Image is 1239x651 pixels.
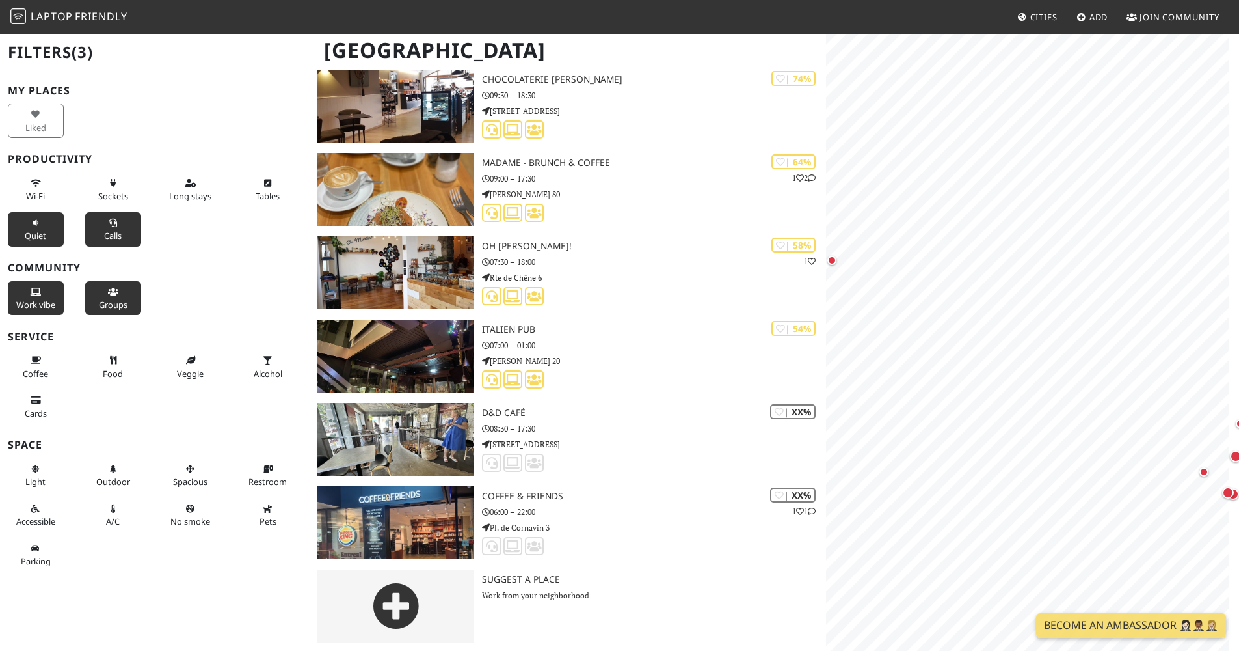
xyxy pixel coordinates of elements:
[310,236,826,309] a: Oh Martine! | 58% 1 Oh [PERSON_NAME]! 07:30 – 18:00 Rte de Chêne 6
[103,368,123,380] span: Food
[317,486,474,559] img: Coffee & Friends
[827,256,843,271] div: Map marker
[482,188,826,201] p: [PERSON_NAME] 80
[75,9,127,23] span: Friendly
[770,488,816,503] div: | XX%
[482,271,826,284] p: Rte de Chêne 6
[8,331,302,343] h3: Service
[1139,11,1219,23] span: Join Community
[85,173,141,207] button: Sockets
[240,173,296,207] button: Tables
[85,212,141,247] button: Calls
[317,153,474,226] img: Madame - Brunch & Coffee
[163,498,219,533] button: No smoke
[317,70,474,143] img: Chocolaterie Philippe Pascoët
[8,153,302,165] h3: Productivity
[85,498,141,533] button: A/C
[8,212,64,247] button: Quiet
[317,570,474,643] img: gray-place-d2bdb4477600e061c01bd816cc0f2ef0cfcb1ca9e3ad78868dd16fb2af073a21.png
[10,6,127,29] a: LaptopFriendly LaptopFriendly
[313,33,823,68] h1: [GEOGRAPHIC_DATA]
[482,241,826,252] h3: Oh [PERSON_NAME]!
[96,476,130,488] span: Outdoor area
[98,190,128,202] span: Power sockets
[72,41,93,62] span: (3)
[8,350,64,384] button: Coffee
[771,154,816,169] div: | 64%
[31,9,73,23] span: Laptop
[1071,5,1113,29] a: Add
[25,476,46,488] span: Natural light
[170,516,210,527] span: Smoke free
[770,404,816,419] div: | XX%
[771,321,816,336] div: | 54%
[260,516,276,527] span: Pet friendly
[482,506,826,518] p: 06:00 – 22:00
[482,589,826,602] p: Work from your neighborhood
[317,320,474,393] img: Italien Pub
[25,408,47,419] span: Credit cards
[256,190,280,202] span: Work-friendly tables
[310,153,826,226] a: Madame - Brunch & Coffee | 64% 12 Madame - Brunch & Coffee 09:00 – 17:30 [PERSON_NAME] 80
[8,458,64,493] button: Light
[1222,487,1239,504] div: Map marker
[104,230,122,242] span: Video/audio calls
[1036,613,1226,638] a: Become an Ambassador 🤵🏻‍♀️🤵🏾‍♂️🤵🏼‍♀️
[8,389,64,424] button: Cards
[482,256,826,268] p: 07:30 – 18:00
[482,173,826,185] p: 09:00 – 17:30
[240,350,296,384] button: Alcohol
[10,8,26,24] img: LaptopFriendly
[482,339,826,352] p: 07:00 – 01:00
[310,570,826,643] a: Suggest a Place Work from your neighborhood
[177,368,204,380] span: Veggie
[163,350,219,384] button: Veggie
[240,498,296,533] button: Pets
[792,505,816,518] p: 1 1
[169,190,211,202] span: Long stays
[482,105,826,117] p: [STREET_ADDRESS]
[482,422,826,435] p: 08:30 – 17:30
[26,190,45,202] span: Stable Wi-Fi
[482,438,826,450] p: [STREET_ADDRESS]
[85,458,141,493] button: Outdoor
[792,172,816,184] p: 1 2
[85,350,141,384] button: Food
[317,403,474,476] img: D&D café
[254,368,282,380] span: Alcohol
[1089,11,1108,23] span: Add
[482,574,826,585] h3: Suggest a Place
[8,538,64,572] button: Parking
[16,516,55,527] span: Accessible
[16,299,55,311] span: People working
[482,521,826,534] p: Pl. de Cornavin 3
[248,476,287,488] span: Restroom
[8,262,302,274] h3: Community
[804,255,816,268] p: 1
[8,281,64,316] button: Work vibe
[310,320,826,393] a: Italien Pub | 54% Italien Pub 07:00 – 01:00 [PERSON_NAME] 20
[8,85,302,97] h3: My Places
[8,439,302,451] h3: Space
[8,33,302,72] h2: Filters
[173,476,207,488] span: Spacious
[482,491,826,502] h3: Coffee & Friends
[1121,5,1225,29] a: Join Community
[23,368,48,380] span: Coffee
[1012,5,1063,29] a: Cities
[482,324,826,335] h3: Italien Pub
[310,403,826,476] a: D&D café | XX% D&D café 08:30 – 17:30 [STREET_ADDRESS]
[21,555,51,567] span: Parking
[8,498,64,533] button: Accessible
[25,230,46,242] span: Quiet
[240,458,296,493] button: Restroom
[310,70,826,143] a: Chocolaterie Philippe Pascoët | 74% Chocolaterie [PERSON_NAME] 09:30 – 18:30 [STREET_ADDRESS]
[317,236,474,309] img: Oh Martine!
[310,486,826,559] a: Coffee & Friends | XX% 11 Coffee & Friends 06:00 – 22:00 Pl. de Cornavin 3
[482,355,826,367] p: [PERSON_NAME] 20
[482,89,826,102] p: 09:30 – 18:30
[8,173,64,207] button: Wi-Fi
[106,516,120,527] span: Air conditioned
[482,408,826,419] h3: D&D café
[163,173,219,207] button: Long stays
